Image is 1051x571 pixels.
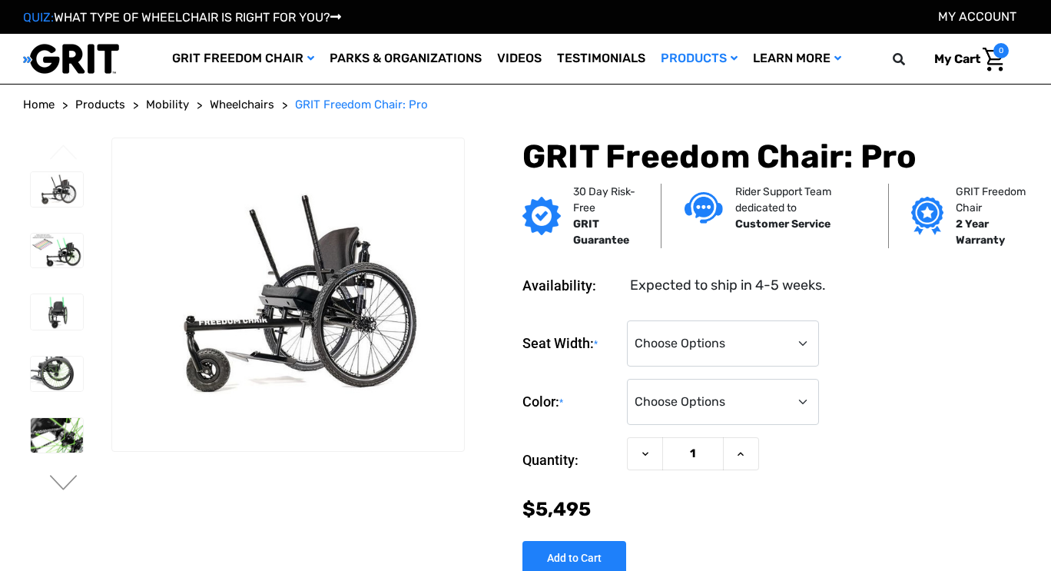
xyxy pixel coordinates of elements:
span: GRIT Freedom Chair: Pro [295,98,428,111]
dd: Expected to ship in 4-5 weeks. [630,275,826,296]
label: Quantity: [522,437,619,483]
p: Rider Support Team dedicated to [735,184,864,216]
img: GRIT All-Terrain Wheelchair and Mobility Equipment [23,43,119,75]
span: $5,495 [522,498,591,520]
img: GRIT Guarantee [522,197,561,235]
a: Learn More [745,34,849,84]
img: Customer service [685,192,723,224]
span: 0 [993,43,1009,58]
a: Products [75,96,125,114]
dt: Availability: [522,275,619,296]
span: QUIZ: [23,10,54,25]
a: QUIZ:WHAT TYPE OF WHEELCHAIR IS RIGHT FOR YOU? [23,10,341,25]
span: Mobility [146,98,189,111]
span: Products [75,98,125,111]
input: Search [900,43,923,75]
p: GRIT Freedom Chair [956,184,1033,216]
label: Color: [522,379,619,426]
img: Cart [983,48,1005,71]
label: Seat Width: [522,320,619,367]
p: 30 Day Risk-Free [573,184,638,216]
a: Products [653,34,745,84]
a: Videos [489,34,549,84]
a: Account [938,9,1016,24]
a: GRIT Freedom Chair [164,34,322,84]
a: GRIT Freedom Chair: Pro [295,96,428,114]
a: Parks & Organizations [322,34,489,84]
button: Go to slide 3 of 3 [48,144,80,163]
nav: Breadcrumb [23,96,1028,114]
img: GRIT Freedom Chair Pro: close up of one Spinergy wheel with green-colored spokes and upgraded dri... [31,418,83,453]
span: My Cart [934,51,980,66]
strong: Customer Service [735,217,831,231]
a: Cart with 0 items [923,43,1009,75]
a: Wheelchairs [210,96,274,114]
a: Mobility [146,96,189,114]
img: GRIT Freedom Chair Pro: the Pro model shown including contoured Invacare Matrx seatback, Spinergy... [31,172,83,207]
button: Go to slide 2 of 3 [48,475,80,493]
strong: GRIT Guarantee [573,217,629,247]
img: GRIT Freedom Chair Pro: the Pro model shown including contoured Invacare Matrx seatback, Spinergy... [112,178,464,412]
span: Wheelchairs [210,98,274,111]
span: Home [23,98,55,111]
img: GRIT Freedom Chair Pro: side view of Pro model with green lever wraps and spokes on Spinergy whee... [31,234,83,267]
strong: 2 Year Warranty [956,217,1005,247]
a: Home [23,96,55,114]
img: GRIT Freedom Chair Pro: front view of Pro model all terrain wheelchair with green lever wraps and... [31,294,83,330]
h1: GRIT Freedom Chair: Pro [522,138,1028,176]
img: GRIT Freedom Chair Pro: close up side view of Pro off road wheelchair model highlighting custom c... [31,357,83,392]
img: Grit freedom [911,197,943,235]
a: Testimonials [549,34,653,84]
